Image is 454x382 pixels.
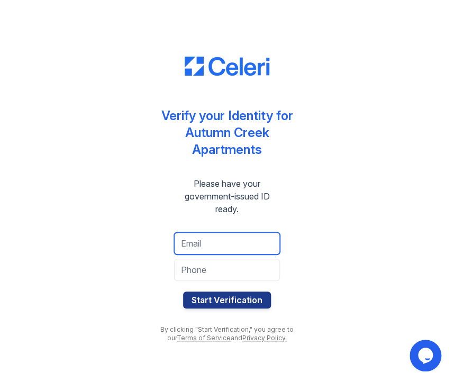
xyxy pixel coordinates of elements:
[185,57,269,76] img: CE_Logo_Blue-a8612792a0a2168367f1c8372b55b34899dd931a85d93a1a3d3e32e68fde9ad4.png
[153,107,301,158] div: Verify your Identity for Autumn Creek Apartments
[174,232,280,254] input: Email
[153,177,301,215] div: Please have your government-issued ID ready.
[177,334,231,342] a: Terms of Service
[242,334,287,342] a: Privacy Policy.
[153,325,301,342] div: By clicking "Start Verification," you agree to our and
[174,259,280,281] input: Phone
[183,292,271,308] button: Start Verification
[410,340,443,371] iframe: chat widget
